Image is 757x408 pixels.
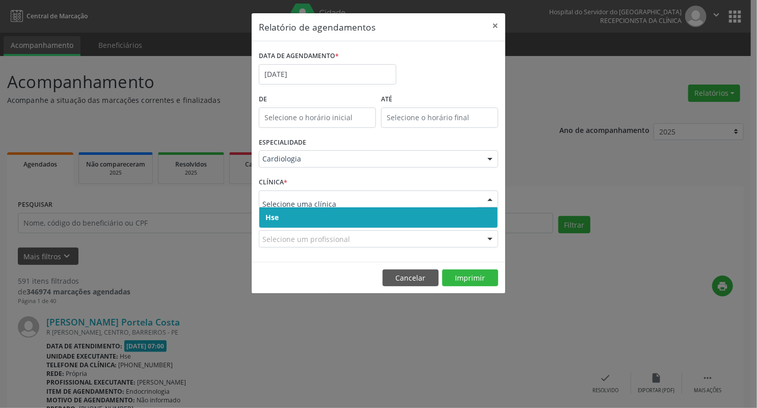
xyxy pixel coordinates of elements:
h5: Relatório de agendamentos [259,20,375,34]
input: Selecione o horário inicial [259,107,376,128]
label: DATA DE AGENDAMENTO [259,48,339,64]
span: Hse [265,212,279,222]
input: Selecione uma clínica [262,194,477,214]
label: De [259,92,376,107]
label: ATÉ [381,92,498,107]
button: Close [485,13,505,38]
span: Selecione um profissional [262,234,350,244]
label: CLÍNICA [259,175,287,191]
input: Selecione uma data ou intervalo [259,64,396,85]
button: Imprimir [442,269,498,287]
button: Cancelar [383,269,439,287]
label: ESPECIALIDADE [259,135,306,151]
span: Cardiologia [262,154,477,164]
input: Selecione o horário final [381,107,498,128]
